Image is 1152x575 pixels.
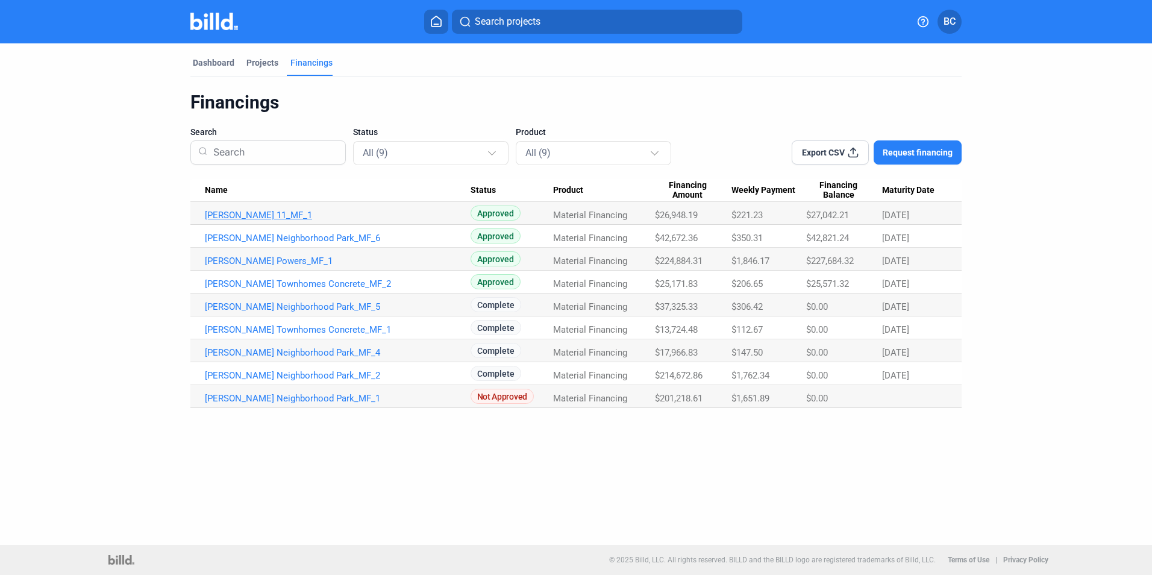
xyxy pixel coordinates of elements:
span: $0.00 [806,324,828,335]
button: Export CSV [792,140,869,165]
b: Terms of Use [948,556,989,564]
span: $26,948.19 [655,210,698,221]
span: $201,218.61 [655,393,703,404]
span: Material Financing [553,393,627,404]
span: Material Financing [553,278,627,289]
span: Material Financing [553,233,627,244]
div: Dashboard [193,57,234,69]
span: BC [944,14,956,29]
div: Status [471,185,553,196]
span: Material Financing [553,324,627,335]
span: Request financing [883,146,953,159]
span: Status [353,126,378,138]
p: © 2025 Billd, LLC. All rights reserved. BILLD and the BILLD logo are registered trademarks of Bil... [609,556,936,564]
span: $25,571.32 [806,278,849,289]
span: $17,966.83 [655,347,698,358]
span: Material Financing [553,210,627,221]
p: | [995,556,997,564]
span: Material Financing [553,370,627,381]
div: Name [205,185,471,196]
a: [PERSON_NAME] Neighborhood Park_MF_2 [205,370,471,381]
div: Financings [290,57,333,69]
span: $0.00 [806,370,828,381]
b: Privacy Policy [1003,556,1048,564]
span: [DATE] [882,324,909,335]
img: logo [108,555,134,565]
mat-select-trigger: All (9) [363,147,388,159]
span: $0.00 [806,393,828,404]
span: [DATE] [882,256,909,266]
span: $0.00 [806,347,828,358]
span: Approved [471,251,521,266]
span: $224,884.31 [655,256,703,266]
span: Material Financing [553,347,627,358]
div: Projects [246,57,278,69]
img: Billd Company Logo [190,13,238,30]
span: Status [471,185,496,196]
span: Name [205,185,228,196]
a: [PERSON_NAME] Neighborhood Park_MF_6 [205,233,471,244]
a: [PERSON_NAME] Neighborhood Park_MF_1 [205,393,471,404]
span: $214,672.86 [655,370,703,381]
span: $147.50 [731,347,763,358]
span: Search projects [475,14,540,29]
input: Search [208,137,338,168]
span: Complete [471,343,521,358]
span: $221.23 [731,210,763,221]
span: Complete [471,297,521,312]
span: Search [190,126,217,138]
span: $42,821.24 [806,233,849,244]
button: Request financing [874,140,962,165]
div: Financing Amount [655,180,731,201]
span: $306.42 [731,301,763,312]
div: Maturity Date [882,185,947,196]
div: Product [553,185,655,196]
span: $206.65 [731,278,763,289]
div: Weekly Payment [731,185,806,196]
a: [PERSON_NAME] Townhomes Concrete_MF_1 [205,324,471,335]
span: Approved [471,228,521,244]
span: Export CSV [802,146,845,159]
span: $1,651.89 [731,393,769,404]
span: Approved [471,274,521,289]
span: Material Financing [553,301,627,312]
span: Product [553,185,583,196]
a: [PERSON_NAME] 11_MF_1 [205,210,471,221]
span: [DATE] [882,370,909,381]
button: BC [938,10,962,34]
span: Approved [471,206,521,221]
span: $1,762.34 [731,370,769,381]
mat-select-trigger: All (9) [525,147,551,159]
span: $27,042.21 [806,210,849,221]
span: [DATE] [882,347,909,358]
a: [PERSON_NAME] Neighborhood Park_MF_5 [205,301,471,312]
span: $13,724.48 [655,324,698,335]
a: [PERSON_NAME] Powers_MF_1 [205,256,471,266]
span: [DATE] [882,233,909,244]
span: $350.31 [731,233,763,244]
a: [PERSON_NAME] Townhomes Concrete_MF_2 [205,278,471,289]
button: Search projects [452,10,742,34]
span: [DATE] [882,278,909,289]
span: Product [516,126,546,138]
span: $42,672.36 [655,233,698,244]
span: [DATE] [882,210,909,221]
span: Weekly Payment [731,185,795,196]
span: $1,846.17 [731,256,769,266]
a: [PERSON_NAME] Neighborhood Park_MF_4 [205,347,471,358]
span: [DATE] [882,301,909,312]
span: Financing Balance [806,180,871,201]
span: Complete [471,366,521,381]
span: $25,171.83 [655,278,698,289]
span: Complete [471,320,521,335]
span: $37,325.33 [655,301,698,312]
div: Financings [190,91,962,114]
span: Not Approved [471,389,534,404]
div: Financing Balance [806,180,882,201]
span: $0.00 [806,301,828,312]
span: Maturity Date [882,185,934,196]
span: Financing Amount [655,180,720,201]
span: Material Financing [553,256,627,266]
span: $227,684.32 [806,256,854,266]
span: $112.67 [731,324,763,335]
